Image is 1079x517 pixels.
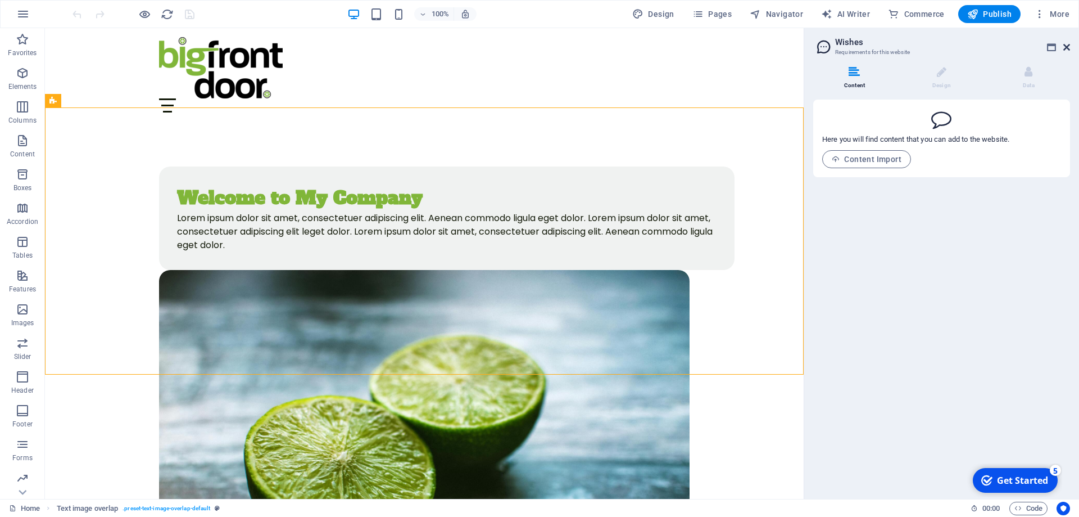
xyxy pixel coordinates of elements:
[30,11,81,23] div: Get Started
[688,5,736,23] button: Pages
[987,66,1070,91] li: Data
[431,7,449,21] h6: 100%
[12,251,33,260] p: Tables
[9,285,36,294] p: Features
[835,47,1048,57] h3: Requirements for this website
[813,66,900,91] li: Content
[123,502,210,515] span: . preset-text-image-overlap-default
[14,352,31,361] p: Slider
[835,37,1070,47] h2: Wishes
[817,5,874,23] button: AI Writer
[1034,8,1069,20] span: More
[971,502,1000,515] h6: Session time
[1009,502,1048,515] button: Code
[900,66,987,91] li: Design
[958,5,1021,23] button: Publish
[822,150,911,168] button: Content Import
[460,9,470,19] i: On resize automatically adjust zoom level to fit chosen device.
[692,8,732,20] span: Pages
[832,155,901,164] span: Content Import
[822,134,1009,145] p: Here you will find content that you can add to the website.
[10,150,35,159] p: Content
[1014,502,1042,515] span: Code
[83,1,94,12] div: 5
[628,5,679,23] div: Design (Ctrl+Alt+Y)
[888,8,945,20] span: Commerce
[57,502,220,515] nav: breadcrumb
[750,8,803,20] span: Navigator
[982,502,1000,515] span: 00 00
[1030,5,1074,23] button: More
[967,8,1012,20] span: Publish
[990,504,992,512] span: :
[414,7,454,21] button: 100%
[883,5,949,23] button: Commerce
[57,502,119,515] span: Click to select. Double-click to edit
[8,116,37,125] p: Columns
[215,505,220,511] i: This element is a customizable preset
[160,7,174,21] button: reload
[11,318,34,327] p: Images
[6,5,91,29] div: Get Started 5 items remaining, 0% complete
[8,48,37,57] p: Favorites
[745,5,808,23] button: Navigator
[12,453,33,462] p: Forms
[13,183,32,192] p: Boxes
[8,82,37,91] p: Elements
[9,502,40,515] a: Click to cancel selection. Double-click to open Pages
[11,386,34,395] p: Header
[628,5,679,23] button: Design
[632,8,674,20] span: Design
[1057,502,1070,515] button: Usercentrics
[12,420,33,429] p: Footer
[821,8,870,20] span: AI Writer
[7,217,38,226] p: Accordion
